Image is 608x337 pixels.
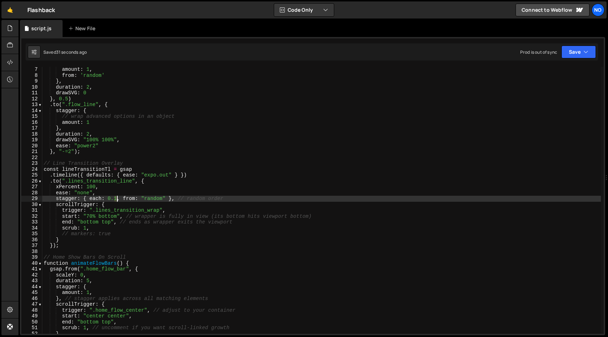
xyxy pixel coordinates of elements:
div: 11 [21,90,42,96]
div: 41 [21,266,42,272]
div: 49 [21,313,42,319]
div: 31 [21,207,42,214]
div: 17 [21,125,42,131]
div: 24 [21,167,42,173]
div: 42 [21,272,42,278]
div: 26 [21,178,42,184]
div: script.js [31,25,52,32]
div: 10 [21,84,42,90]
div: 45 [21,290,42,296]
div: 31 seconds ago [56,49,87,55]
div: 29 [21,196,42,202]
div: 15 [21,114,42,120]
div: 30 [21,202,42,208]
div: 13 [21,102,42,108]
div: Prod is out of sync [520,49,557,55]
div: 50 [21,319,42,325]
div: 27 [21,184,42,190]
div: 33 [21,219,42,225]
div: 22 [21,155,42,161]
div: 44 [21,284,42,290]
div: 25 [21,172,42,178]
div: 12 [21,96,42,102]
div: 18 [21,131,42,137]
a: Connect to Webflow [516,4,590,16]
div: New File [68,25,98,32]
div: 9 [21,78,42,84]
div: Saved [43,49,87,55]
div: 19 [21,137,42,143]
div: 21 [21,149,42,155]
div: Flashback [27,6,55,14]
div: 34 [21,225,42,231]
div: 40 [21,260,42,267]
div: 43 [21,278,42,284]
div: 8 [21,73,42,79]
div: 7 [21,67,42,73]
div: 14 [21,108,42,114]
div: 35 [21,231,42,237]
div: 32 [21,214,42,220]
div: 48 [21,307,42,314]
a: 🤙 [1,1,19,19]
div: 46 [21,296,42,302]
button: Code Only [274,4,334,16]
div: 47 [21,301,42,307]
div: 51 [21,325,42,331]
div: 16 [21,120,42,126]
div: 23 [21,160,42,167]
div: 20 [21,143,42,149]
div: 38 [21,249,42,255]
a: No [592,4,604,16]
div: 52 [21,331,42,337]
div: 37 [21,243,42,249]
div: 39 [21,254,42,260]
button: Save [561,46,596,58]
div: 36 [21,237,42,243]
div: 28 [21,190,42,196]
